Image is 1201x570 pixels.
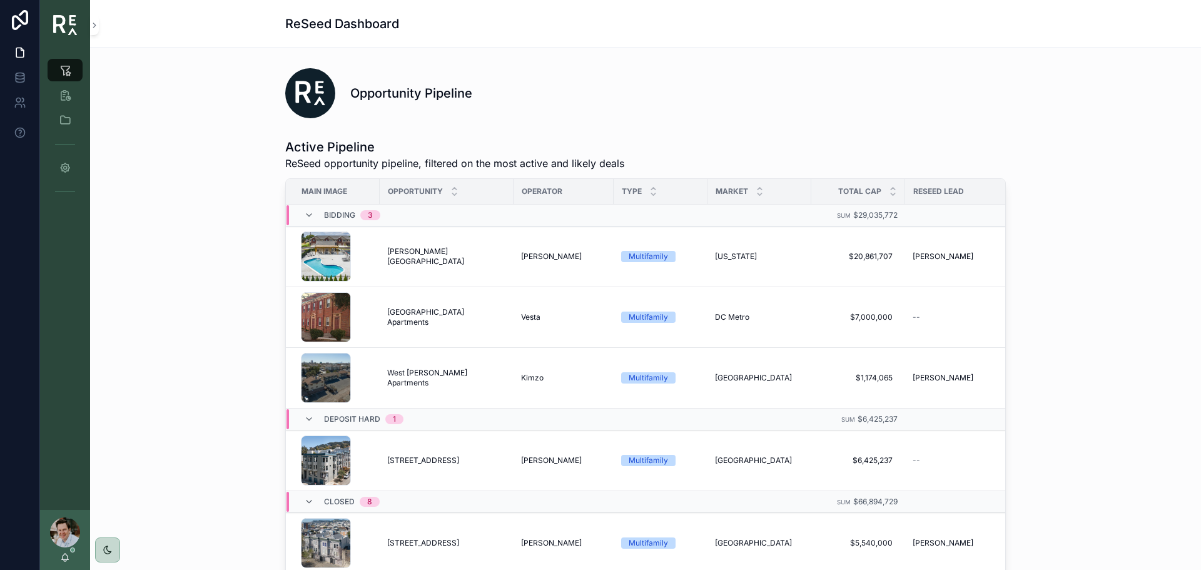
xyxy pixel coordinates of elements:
div: Multifamily [629,251,668,262]
span: [PERSON_NAME] [913,538,973,548]
span: [PERSON_NAME] [521,252,582,262]
a: [PERSON_NAME] [913,538,1003,548]
a: [PERSON_NAME][GEOGRAPHIC_DATA] [387,247,506,267]
small: Sum [837,212,851,219]
span: -- [913,455,920,466]
small: Sum [841,416,855,423]
span: $7,000,000 [824,312,893,322]
a: Multifamily [621,372,700,384]
span: [PERSON_NAME] [913,373,973,383]
a: [GEOGRAPHIC_DATA] [715,373,804,383]
a: [STREET_ADDRESS] [387,455,506,466]
small: Sum [837,499,851,506]
a: $20,861,707 [819,247,898,267]
span: Total Cap [838,186,881,196]
span: Bidding [324,210,355,220]
a: [GEOGRAPHIC_DATA] [715,538,804,548]
div: Multifamily [629,455,668,466]
span: $66,894,729 [853,497,898,506]
a: [GEOGRAPHIC_DATA] Apartments [387,307,506,327]
a: [STREET_ADDRESS] [387,538,506,548]
div: 3 [368,210,373,220]
a: $6,425,237 [819,450,898,471]
a: [PERSON_NAME] [913,373,1003,383]
a: Multifamily [621,312,700,323]
span: [STREET_ADDRESS] [387,538,459,548]
a: [US_STATE] [715,252,804,262]
span: ReSeed Lead [913,186,964,196]
div: 1 [393,414,396,424]
a: -- [913,312,1003,322]
a: $7,000,000 [819,307,898,327]
a: Multifamily [621,537,700,549]
span: $1,174,065 [824,373,893,383]
h1: ReSeed Dashboard [285,15,399,33]
a: [PERSON_NAME] [521,538,606,548]
a: [PERSON_NAME] [913,252,1003,262]
span: ReSeed opportunity pipeline, filtered on the most active and likely deals [285,156,624,171]
span: [GEOGRAPHIC_DATA] [715,538,792,548]
div: 8 [367,497,372,507]
span: DC Metro [715,312,749,322]
span: Opportunity [388,186,443,196]
a: [PERSON_NAME] [521,455,606,466]
span: Main Image [302,186,347,196]
span: [PERSON_NAME] [521,455,582,466]
h1: Opportunity Pipeline [350,84,472,102]
div: Multifamily [629,537,668,549]
span: $6,425,237 [824,455,893,466]
img: App logo [53,15,78,35]
a: Multifamily [621,251,700,262]
a: West [PERSON_NAME] Apartments [387,368,506,388]
span: [PERSON_NAME] [521,538,582,548]
span: Market [716,186,748,196]
div: Multifamily [629,312,668,323]
span: [PERSON_NAME] [913,252,973,262]
span: -- [913,312,920,322]
span: Vesta [521,312,540,322]
a: $5,540,000 [819,533,898,553]
span: Operator [522,186,562,196]
span: Deposit Hard [324,414,380,424]
a: Multifamily [621,455,700,466]
a: Kimzo [521,373,606,383]
span: [GEOGRAPHIC_DATA] [715,455,792,466]
span: [STREET_ADDRESS] [387,455,459,466]
a: [GEOGRAPHIC_DATA] [715,455,804,466]
a: $1,174,065 [819,368,898,388]
span: $20,861,707 [824,252,893,262]
div: scrollable content [40,50,90,218]
span: $29,035,772 [853,210,898,220]
span: Kimzo [521,373,544,383]
span: $6,425,237 [858,414,898,424]
a: Vesta [521,312,606,322]
h1: Active Pipeline [285,138,624,156]
span: [GEOGRAPHIC_DATA] [715,373,792,383]
span: Type [622,186,642,196]
a: -- [913,455,1003,466]
span: Closed [324,497,355,507]
span: [US_STATE] [715,252,757,262]
a: [PERSON_NAME] [521,252,606,262]
span: $5,540,000 [824,538,893,548]
a: DC Metro [715,312,804,322]
div: Multifamily [629,372,668,384]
